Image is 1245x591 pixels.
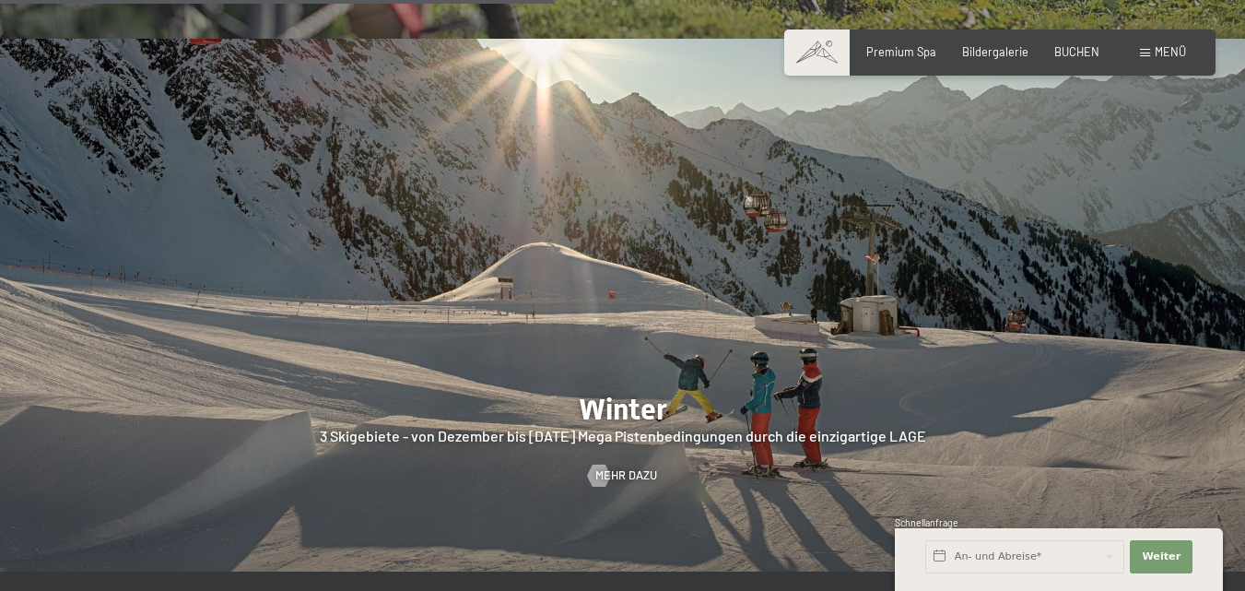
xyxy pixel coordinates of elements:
a: Mehr dazu [588,467,657,484]
span: Schnellanfrage [895,517,958,528]
button: Weiter [1130,540,1192,573]
a: BUCHEN [1054,44,1099,59]
span: Mehr dazu [595,467,657,484]
span: Menü [1155,44,1186,59]
span: Weiter [1142,550,1180,564]
a: Premium Spa [866,44,936,59]
a: Bildergalerie [962,44,1028,59]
